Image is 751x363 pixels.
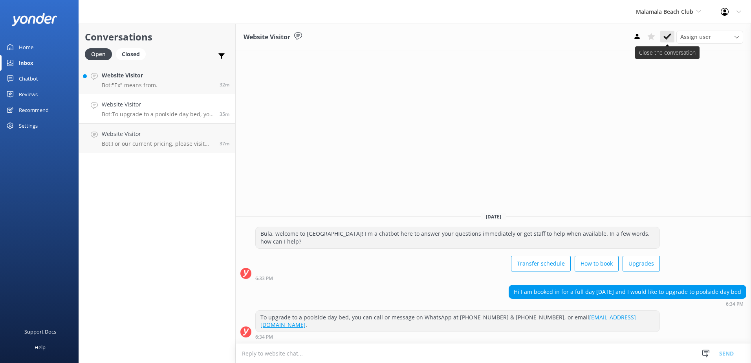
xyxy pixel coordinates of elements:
[19,71,38,86] div: Chatbot
[85,48,112,60] div: Open
[220,81,229,88] span: 06:37pm 12-Aug-2025 (UTC +12:00) Pacific/Auckland
[79,94,235,124] a: Website VisitorBot:To upgrade to a poolside day bed, you can call or message on WhatsApp at [PHON...
[255,276,273,281] strong: 6:33 PM
[255,335,273,339] strong: 6:34 PM
[102,130,214,138] h4: Website Visitor
[102,140,214,147] p: Bot: For our current pricing, please visit [URL][DOMAIN_NAME]. We don’t offer a child’s rate, but...
[116,49,150,58] a: Closed
[680,33,711,41] span: Assign user
[24,324,56,339] div: Support Docs
[509,285,746,299] div: Hi I am booked in for a full day [DATE] and I would like to upgrade to poolside day bed
[116,48,146,60] div: Closed
[481,213,506,220] span: [DATE]
[575,256,619,271] button: How to book
[102,100,214,109] h4: Website Visitor
[260,313,636,329] a: [EMAIL_ADDRESS][DOMAIN_NAME]
[85,49,116,58] a: Open
[256,227,659,248] div: Bula, welcome to [GEOGRAPHIC_DATA]! I'm a chatbot here to answer your questions immediately or ge...
[35,339,46,355] div: Help
[726,302,744,306] strong: 6:34 PM
[102,71,158,80] h4: Website Visitor
[85,29,229,44] h2: Conversations
[636,8,693,15] span: Malamala Beach Club
[79,65,235,94] a: Website VisitorBot:"Ex" means from.32m
[255,275,660,281] div: 06:33pm 12-Aug-2025 (UTC +12:00) Pacific/Auckland
[102,82,158,89] p: Bot: "Ex" means from.
[19,55,33,71] div: Inbox
[19,86,38,102] div: Reviews
[220,140,229,147] span: 06:32pm 12-Aug-2025 (UTC +12:00) Pacific/Auckland
[12,13,57,26] img: yonder-white-logo.png
[623,256,660,271] button: Upgrades
[509,301,746,306] div: 06:34pm 12-Aug-2025 (UTC +12:00) Pacific/Auckland
[19,118,38,134] div: Settings
[19,39,33,55] div: Home
[676,31,743,43] div: Assign User
[102,111,214,118] p: Bot: To upgrade to a poolside day bed, you can call or message on WhatsApp at [PHONE_NUMBER] & [P...
[256,311,659,332] div: To upgrade to a poolside day bed, you can call or message on WhatsApp at [PHONE_NUMBER] & [PHONE_...
[255,334,660,339] div: 06:34pm 12-Aug-2025 (UTC +12:00) Pacific/Auckland
[19,102,49,118] div: Recommend
[220,111,229,117] span: 06:34pm 12-Aug-2025 (UTC +12:00) Pacific/Auckland
[244,32,290,42] h3: Website Visitor
[511,256,571,271] button: Transfer schedule
[79,124,235,153] a: Website VisitorBot:For our current pricing, please visit [URL][DOMAIN_NAME]. We don’t offer a chi...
